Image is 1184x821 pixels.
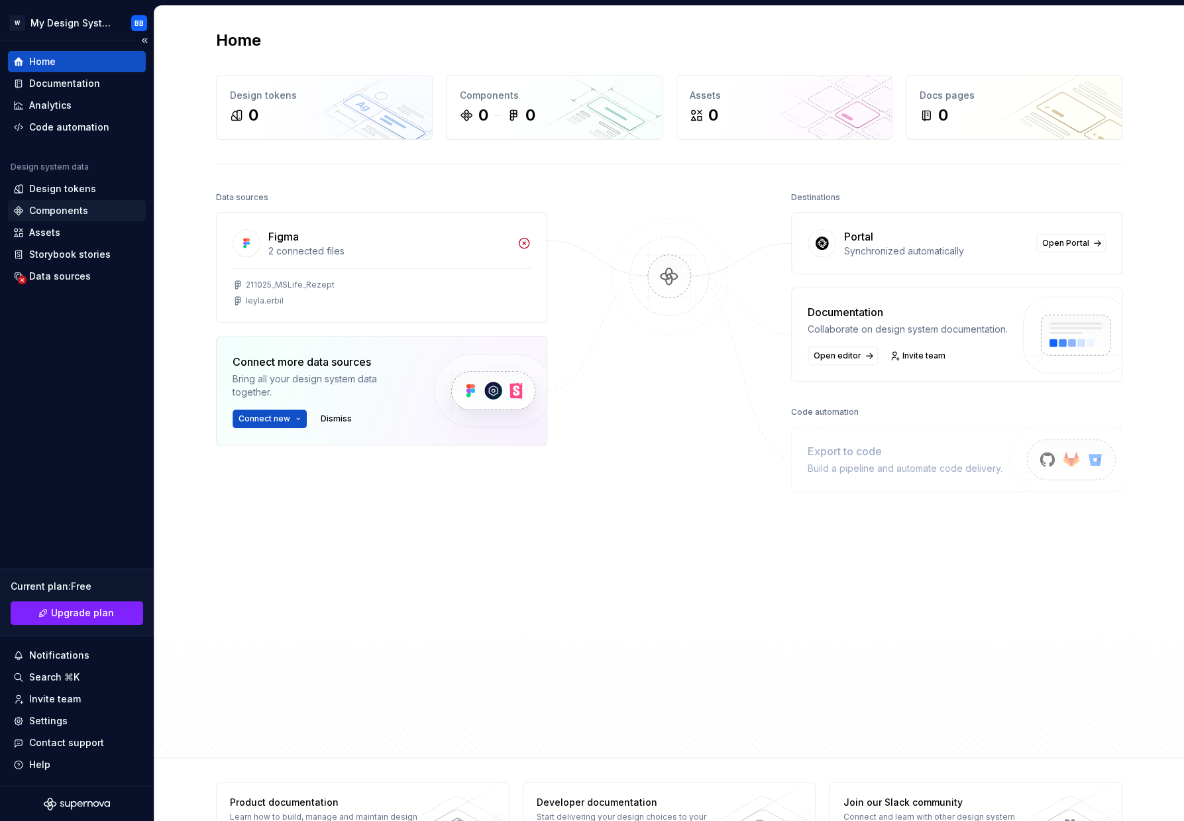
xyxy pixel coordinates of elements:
span: Upgrade plan [51,606,114,620]
span: Open Portal [1042,238,1089,248]
div: 0 [708,105,718,126]
a: Home [8,51,146,72]
button: Collapse sidebar [135,31,154,50]
span: Open editor [814,351,861,361]
div: Documentation [29,77,100,90]
a: Open editor [808,347,878,365]
div: Design tokens [230,89,419,102]
a: Docs pages0 [906,75,1122,140]
div: Developer documentation [537,796,729,809]
button: Connect new [233,410,307,428]
div: 211025_MSLife_Rezept [246,280,335,290]
div: Storybook stories [29,248,111,261]
div: Design system data [11,162,89,172]
div: Product documentation [230,796,423,809]
button: Dismiss [315,410,358,428]
div: My Design System [30,17,115,30]
a: Settings [8,710,146,732]
div: Search ⌘K [29,671,80,684]
a: Assets [8,222,146,243]
div: 0 [248,105,258,126]
div: 2 connected files [268,245,510,258]
a: Data sources [8,266,146,287]
div: Invite team [29,692,81,706]
div: Home [29,55,56,68]
div: Settings [29,714,68,728]
div: 0 [938,105,948,126]
div: Destinations [791,188,840,207]
div: Contact support [29,736,104,749]
div: Help [29,758,50,771]
div: Assets [690,89,879,102]
div: Docs pages [920,89,1108,102]
div: Analytics [29,99,72,112]
h2: Home [216,30,261,51]
a: Invite team [886,347,951,365]
div: Documentation [808,304,1008,320]
div: Assets [29,226,60,239]
svg: Supernova Logo [44,797,110,810]
div: Code automation [791,403,859,421]
div: BB [135,18,144,28]
a: Open Portal [1036,234,1106,252]
div: 0 [478,105,488,126]
div: 0 [525,105,535,126]
span: Connect new [239,413,290,424]
div: Data sources [29,270,91,283]
div: leyla.erbil [246,296,284,306]
a: Components [8,200,146,221]
button: Search ⌘K [8,667,146,688]
button: Help [8,754,146,775]
div: Bring all your design system data together. [233,372,411,399]
div: Code automation [29,121,109,134]
div: Components [29,204,88,217]
div: Current plan : Free [11,580,143,593]
button: Notifications [8,645,146,666]
div: Build a pipeline and automate code delivery. [808,462,1002,475]
a: Figma2 connected files211025_MSLife_Rezeptleyla.erbil [216,212,547,323]
button: Contact support [8,732,146,753]
a: Invite team [8,688,146,710]
div: Connect more data sources [233,354,411,370]
div: Collaborate on design system documentation. [808,323,1008,336]
div: Data sources [216,188,268,207]
div: Figma [268,229,299,245]
a: Design tokens0 [216,75,433,140]
div: W [9,15,25,31]
div: Components [460,89,649,102]
a: Analytics [8,95,146,116]
button: WMy Design SystemBB [3,9,151,37]
div: Design tokens [29,182,96,195]
a: Documentation [8,73,146,94]
a: Components00 [446,75,663,140]
div: Portal [844,229,873,245]
a: Storybook stories [8,244,146,265]
div: Export to code [808,443,1002,459]
span: Dismiss [321,413,352,424]
a: Upgrade plan [11,601,143,625]
a: Code automation [8,117,146,138]
div: Join our Slack community [843,796,1036,809]
span: Invite team [902,351,945,361]
div: Synchronized automatically [844,245,1028,258]
div: Notifications [29,649,89,662]
a: Assets0 [676,75,892,140]
a: Design tokens [8,178,146,199]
